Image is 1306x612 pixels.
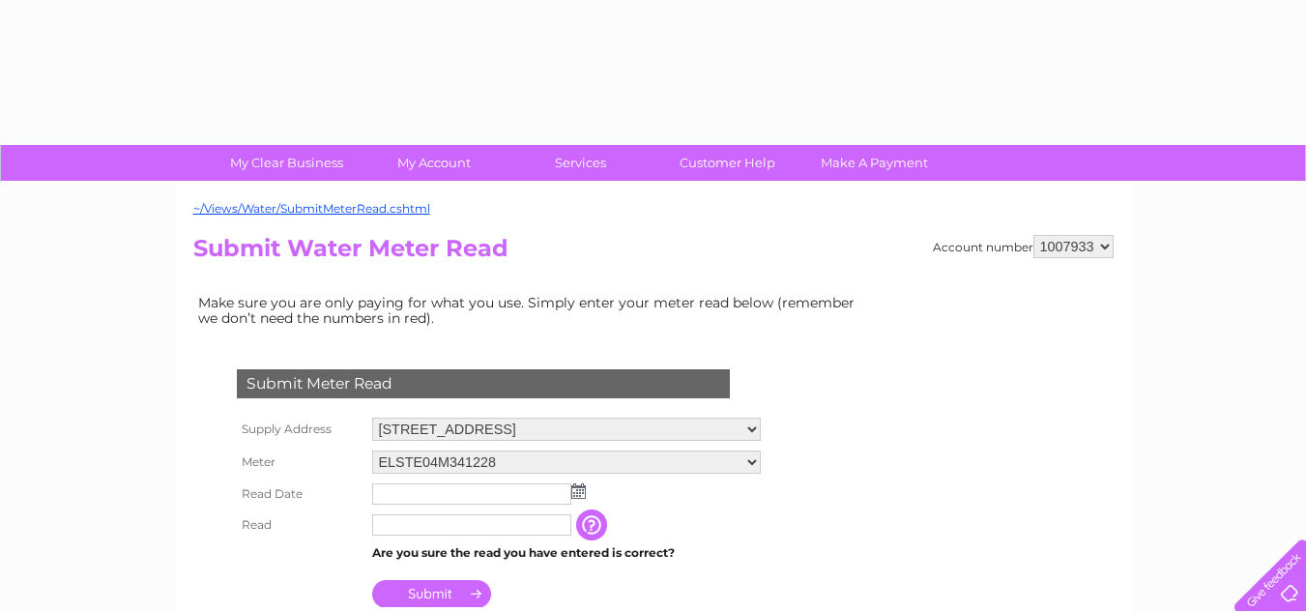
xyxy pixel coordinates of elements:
[367,540,766,566] td: Are you sure the read you have entered is correct?
[193,290,870,331] td: Make sure you are only paying for what you use. Simply enter your meter read below (remember we d...
[576,510,611,540] input: Information
[795,145,954,181] a: Make A Payment
[372,580,491,607] input: Submit
[648,145,807,181] a: Customer Help
[193,235,1114,272] h2: Submit Water Meter Read
[501,145,660,181] a: Services
[207,145,366,181] a: My Clear Business
[933,235,1114,258] div: Account number
[571,483,586,499] img: ...
[232,479,367,510] th: Read Date
[232,413,367,446] th: Supply Address
[232,446,367,479] th: Meter
[193,201,430,216] a: ~/Views/Water/SubmitMeterRead.cshtml
[237,369,730,398] div: Submit Meter Read
[232,510,367,540] th: Read
[354,145,513,181] a: My Account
